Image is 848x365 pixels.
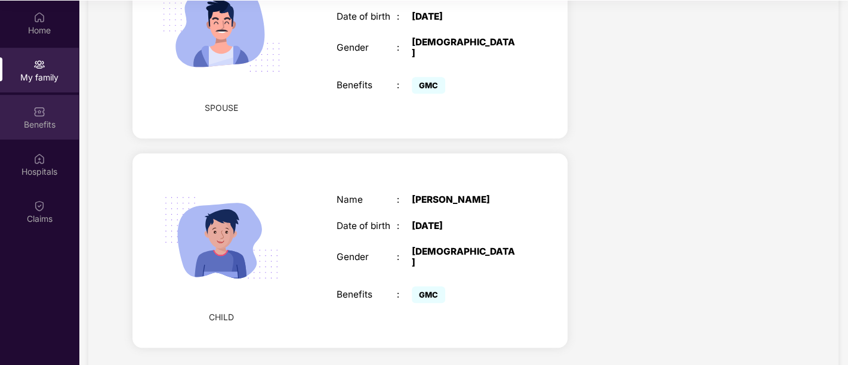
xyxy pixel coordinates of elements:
div: : [397,221,412,231]
div: : [397,11,412,22]
div: [DATE] [412,221,517,231]
span: GMC [412,77,445,94]
div: Benefits [336,289,396,300]
span: CHILD [209,311,234,324]
img: svg+xml;base64,PHN2ZyB4bWxucz0iaHR0cDovL3d3dy53My5vcmcvMjAwMC9zdmciIHdpZHRoPSIyMjQiIGhlaWdodD0iMT... [149,165,294,311]
img: svg+xml;base64,PHN2ZyBpZD0iSG9zcGl0YWxzIiB4bWxucz0iaHR0cDovL3d3dy53My5vcmcvMjAwMC9zdmciIHdpZHRoPS... [33,153,45,165]
img: svg+xml;base64,PHN2ZyBpZD0iQmVuZWZpdHMiIHhtbG5zPSJodHRwOi8vd3d3LnczLm9yZy8yMDAwL3N2ZyIgd2lkdGg9Ij... [33,106,45,117]
span: SPOUSE [205,101,238,115]
div: : [397,252,412,262]
div: : [397,289,412,300]
div: Date of birth [336,11,396,22]
div: [DATE] [412,11,517,22]
span: GMC [412,286,445,303]
div: [DEMOGRAPHIC_DATA] [412,246,517,268]
img: svg+xml;base64,PHN2ZyBpZD0iSG9tZSIgeG1sbnM9Imh0dHA6Ly93d3cudzMub3JnLzIwMDAvc3ZnIiB3aWR0aD0iMjAiIG... [33,11,45,23]
div: Benefits [336,80,396,91]
div: Date of birth [336,221,396,231]
div: Gender [336,252,396,262]
div: [PERSON_NAME] [412,194,517,205]
img: svg+xml;base64,PHN2ZyB3aWR0aD0iMjAiIGhlaWdodD0iMjAiIHZpZXdCb3g9IjAgMCAyMCAyMCIgZmlsbD0ibm9uZSIgeG... [33,58,45,70]
div: : [397,80,412,91]
div: Name [336,194,396,205]
div: [DEMOGRAPHIC_DATA] [412,37,517,59]
div: : [397,194,412,205]
img: svg+xml;base64,PHN2ZyBpZD0iQ2xhaW0iIHhtbG5zPSJodHRwOi8vd3d3LnczLm9yZy8yMDAwL3N2ZyIgd2lkdGg9IjIwIi... [33,200,45,212]
div: Gender [336,42,396,53]
div: : [397,42,412,53]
